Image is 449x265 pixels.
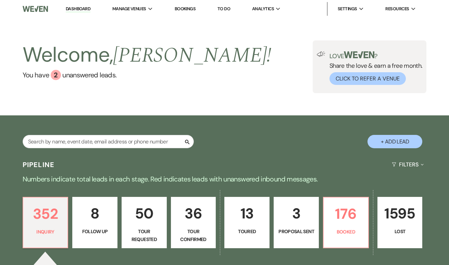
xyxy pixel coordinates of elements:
[23,135,194,148] input: Search by name, event date, email address or phone number
[77,228,113,235] p: Follow Up
[27,228,64,236] p: Inquiry
[382,228,418,235] p: Lost
[377,197,423,248] a: 1595Lost
[328,202,364,225] p: 176
[72,197,117,248] a: 8Follow Up
[23,40,272,70] h2: Welcome,
[338,5,357,12] span: Settings
[175,228,212,243] p: Tour Confirmed
[171,197,216,248] a: 36Tour Confirmed
[328,228,364,236] p: Booked
[389,155,426,174] button: Filters
[278,228,314,235] p: Proposal Sent
[113,40,271,71] span: [PERSON_NAME] !
[23,2,48,16] img: Weven Logo
[122,197,167,248] a: 50Tour Requested
[252,5,274,12] span: Analytics
[317,51,325,57] img: loud-speaker-illustration.svg
[175,6,196,12] a: Bookings
[27,202,64,225] p: 352
[323,197,369,248] a: 176Booked
[217,6,230,12] a: To Do
[325,51,423,85] div: Share the love & earn a free month.
[66,6,90,12] a: Dashboard
[329,51,423,59] p: Love ?
[344,51,374,58] img: weven-logo-green.svg
[23,70,272,80] a: You have 2 unanswered leads.
[229,228,265,235] p: Toured
[51,70,61,80] div: 2
[367,135,422,148] button: + Add Lead
[23,197,68,248] a: 352Inquiry
[112,5,146,12] span: Manage Venues
[274,197,319,248] a: 3Proposal Sent
[329,72,406,85] button: Click to Refer a Venue
[224,197,270,248] a: 13Toured
[229,202,265,225] p: 13
[126,202,162,225] p: 50
[278,202,314,225] p: 3
[77,202,113,225] p: 8
[385,5,409,12] span: Resources
[126,228,162,243] p: Tour Requested
[23,160,55,169] h3: Pipeline
[382,202,418,225] p: 1595
[175,202,212,225] p: 36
